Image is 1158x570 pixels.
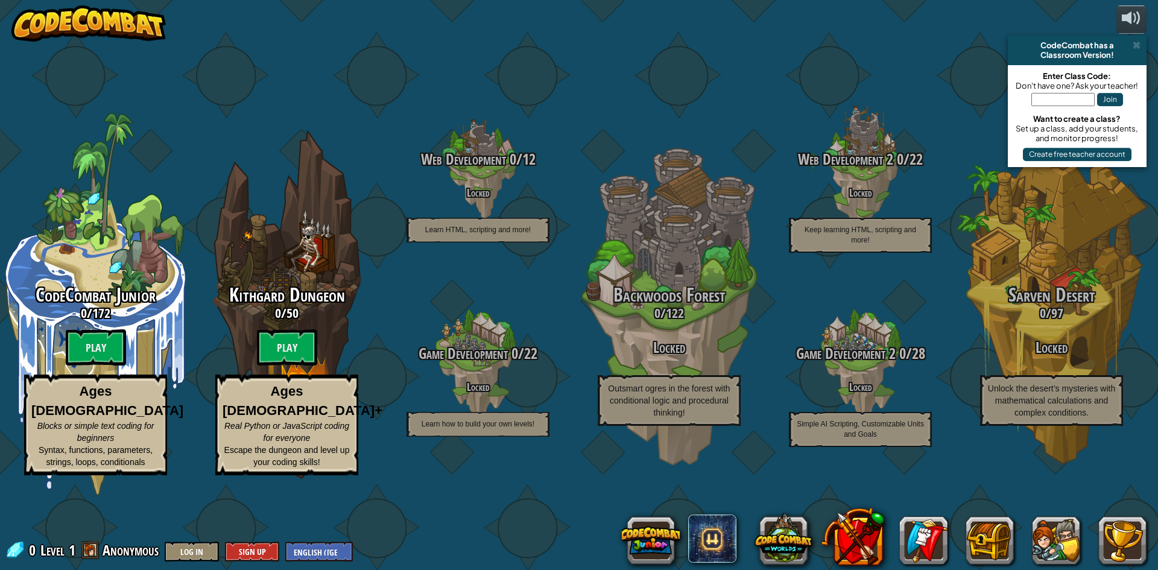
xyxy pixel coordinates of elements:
h3: / [382,346,574,362]
div: Don't have one? Ask your teacher! [1014,81,1141,90]
span: Backwoods Forest [613,282,726,308]
strong: Ages [DEMOGRAPHIC_DATA] [31,384,183,417]
button: Adjust volume [1116,5,1147,34]
span: Anonymous [103,540,159,560]
span: 0 [654,304,660,322]
span: 50 [286,304,299,322]
button: Sign Up [225,542,279,562]
h4: Locked [382,381,574,393]
span: Learn how to build your own levels! [422,420,534,428]
span: 97 [1051,304,1063,322]
span: 122 [666,304,684,322]
button: Create free teacher account [1023,148,1131,161]
span: 172 [92,304,110,322]
span: 0 [1040,304,1046,322]
span: Level [40,540,65,560]
span: 22 [910,149,923,169]
span: Game Development [419,343,508,364]
span: Web Development 2 [798,149,893,169]
h3: Locked [956,340,1147,356]
span: Syntax, functions, parameters, strings, loops, conditionals [39,445,153,467]
span: Learn HTML, scripting and more! [425,226,531,234]
div: Want to create a class? [1014,114,1141,124]
button: Log In [165,542,219,562]
h3: / [382,151,574,168]
img: CodeCombat - Learn how to code by playing a game [11,5,166,42]
span: Unlock the desert’s mysteries with mathematical calculations and complex conditions. [988,384,1115,417]
h3: / [765,151,956,168]
span: 0 [81,304,87,322]
span: 0 [506,149,516,169]
span: Outsmart ogres in the forest with conditional logic and procedural thinking! [608,384,730,417]
span: Sarven Desert [1008,282,1095,308]
span: 0 [893,149,903,169]
div: Classroom Version! [1013,50,1142,60]
span: 12 [522,149,536,169]
div: Enter Class Code: [1014,71,1141,81]
h3: Locked [574,340,765,356]
span: 0 [896,343,906,364]
h4: Locked [382,187,574,198]
btn: Play [66,329,126,366]
span: Web Development [421,149,506,169]
span: 0 [275,304,281,322]
div: Complete previous world to unlock [191,113,382,495]
h4: Locked [765,381,956,393]
div: CodeCombat has a [1013,40,1142,50]
span: 1 [69,540,75,560]
span: 0 [508,343,518,364]
btn: Play [257,329,317,366]
span: Game Development 2 [796,343,896,364]
span: Blocks or simple text coding for beginners [37,421,154,443]
h3: / [956,306,1147,320]
div: Set up a class, add your students, and monitor progress! [1014,124,1141,143]
span: Keep learning HTML, scripting and more! [805,226,916,244]
button: Join [1097,93,1123,106]
h3: / [765,346,956,362]
h4: Locked [765,187,956,198]
strong: Ages [DEMOGRAPHIC_DATA]+ [223,384,382,417]
span: Simple AI Scripting, Customizable Units and Goals [797,420,924,439]
h3: / [574,306,765,320]
span: 22 [524,343,537,364]
h3: / [191,306,382,320]
span: Escape the dungeon and level up your coding skills! [224,445,350,467]
span: Real Python or JavaScript coding for everyone [224,421,349,443]
span: 0 [29,540,39,560]
span: Kithgard Dungeon [229,282,345,308]
span: 28 [912,343,925,364]
span: CodeCombat Junior [36,282,156,308]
